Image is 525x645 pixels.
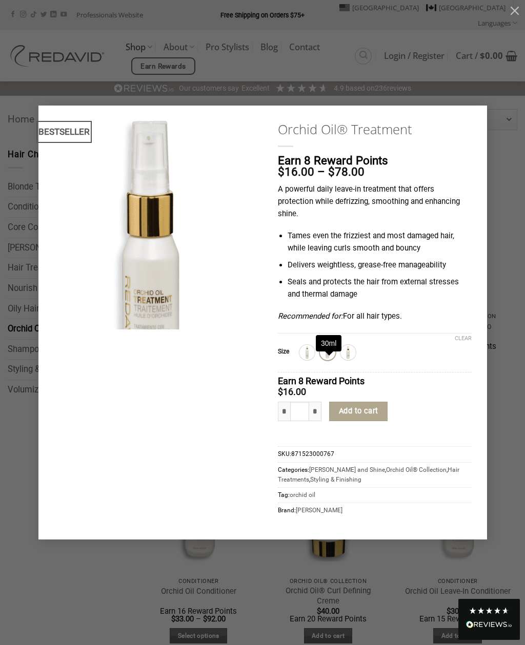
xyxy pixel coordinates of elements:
[278,402,290,421] input: Reduce quantity of Orchid Oil® Treatment
[300,346,314,359] img: 250ml
[290,402,309,421] input: Product quantity
[386,466,447,473] a: Orchid Oil® Collection
[278,311,343,321] em: Recommended for:
[288,276,471,301] li: Seals and protects the hair from external stresses and thermal damage
[278,376,365,386] span: Earn 8 Reward Points
[278,487,472,503] span: Tag:
[278,121,472,138] a: Orchid Oil® Treatment
[455,335,472,342] a: Clear options
[466,621,512,628] img: REVIEWS.io
[278,466,459,483] a: Hair Treatments
[296,507,342,514] a: [PERSON_NAME]
[288,259,471,272] li: Delivers weightless, grease-free manageability
[278,446,472,462] span: SKU:
[299,345,315,360] div: 250ml
[278,165,285,178] span: $
[278,462,472,487] span: Categories: , , ,
[341,346,355,359] img: 90ml
[329,402,388,421] button: Add to cart
[278,386,283,397] span: $
[466,619,512,632] div: Read All Reviews
[328,165,365,178] bdi: 78.00
[278,310,472,323] p: For all hair types.
[278,165,314,178] bdi: 16.00
[278,154,388,167] span: Earn 8 Reward Points
[328,165,335,178] span: $
[291,450,334,457] span: 871523000767
[310,476,361,483] a: Styling & Finishing
[278,348,289,355] label: Size
[340,345,356,360] div: 90ml
[321,346,334,359] img: 30ml
[309,466,385,473] a: [PERSON_NAME] and Shine
[278,183,472,220] p: A powerful daily leave-in treatment that offers protection while defrizzing, smoothing and enhanc...
[290,491,315,498] a: orchid oil
[288,230,471,255] li: Tames even the frizziest and most damaged hair, while leaving curls smooth and bouncy
[469,607,510,615] div: 4.8 Stars
[278,503,472,518] span: Brand:
[278,386,306,397] bdi: 16.00
[317,165,325,178] span: –
[38,106,263,404] img: REDAVID Orchid Oil Treatment 90ml
[309,402,321,421] input: Increase quantity of Orchid Oil® Treatment
[458,599,520,640] div: Read All Reviews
